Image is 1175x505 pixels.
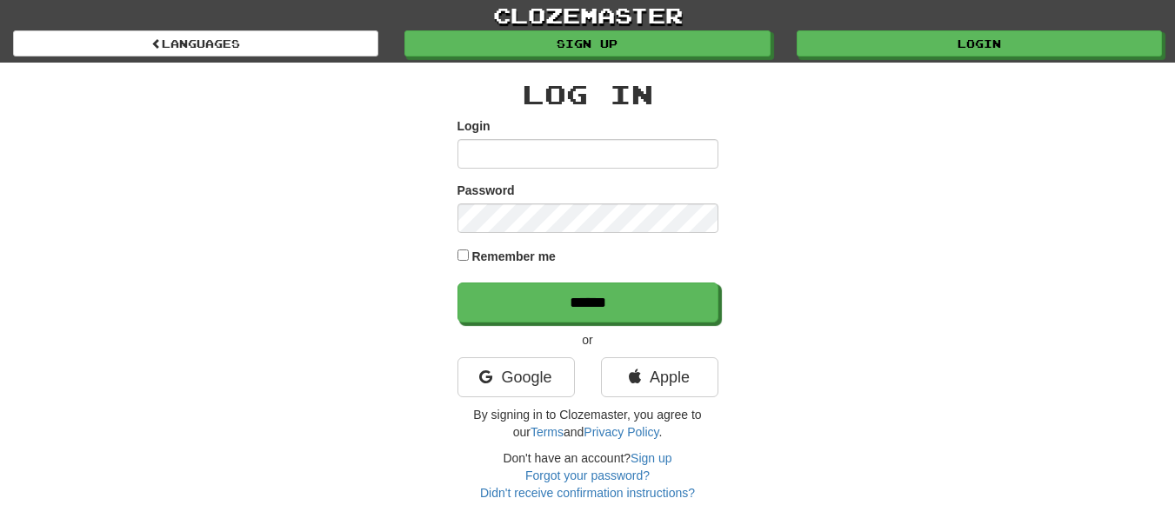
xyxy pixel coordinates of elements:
a: Terms [531,425,564,439]
div: Don't have an account? [457,449,718,502]
label: Password [457,182,515,199]
h2: Log In [457,80,718,109]
a: Didn't receive confirmation instructions? [480,486,695,500]
a: Apple [601,357,718,397]
label: Login [457,117,491,135]
p: By signing in to Clozemaster, you agree to our and . [457,406,718,441]
a: Forgot your password? [525,468,650,482]
a: Google [457,357,575,397]
a: Sign up [404,30,770,56]
a: Privacy Policy [584,425,658,439]
label: Remember me [471,248,556,265]
a: Sign up [631,451,671,465]
p: or [457,331,718,349]
a: Languages [13,30,378,56]
a: Login [797,30,1162,56]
